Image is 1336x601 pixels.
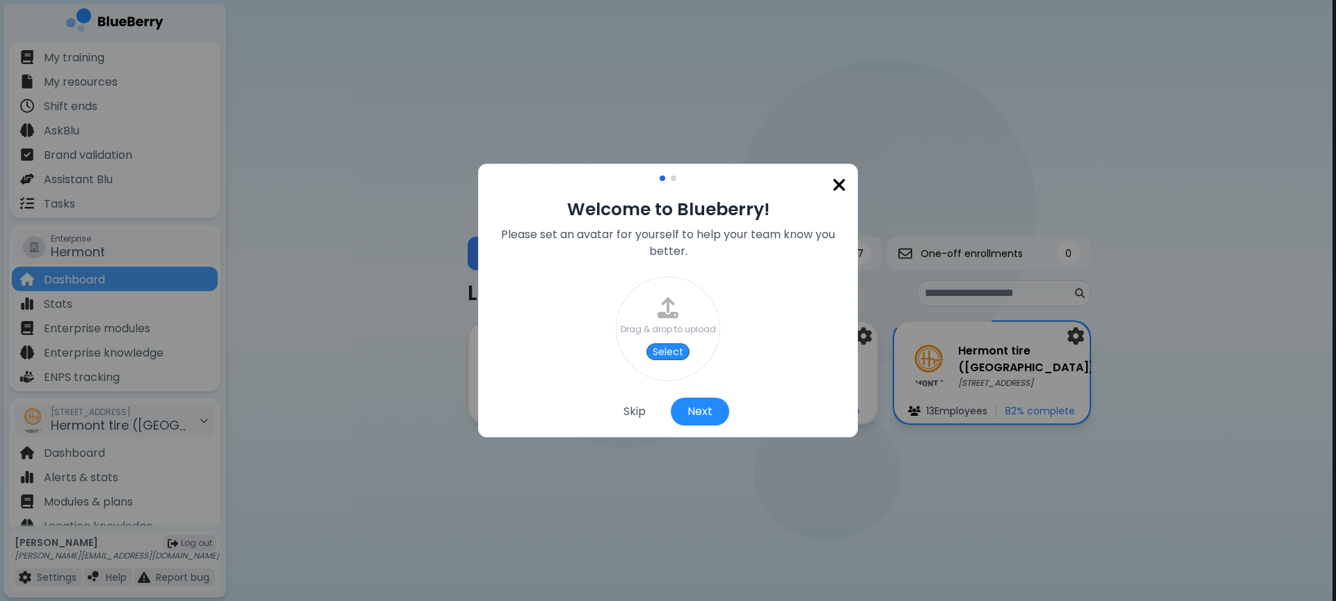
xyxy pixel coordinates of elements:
[832,175,846,194] img: close icon
[621,324,716,335] div: Drag & drop to upload
[607,398,662,426] button: Skip
[490,226,846,260] p: Please set an avatar for yourself to help your team know you better.
[671,398,729,426] button: Next
[646,343,690,360] button: Select
[490,198,846,221] p: Welcome to Blueberry!
[658,297,678,318] img: upload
